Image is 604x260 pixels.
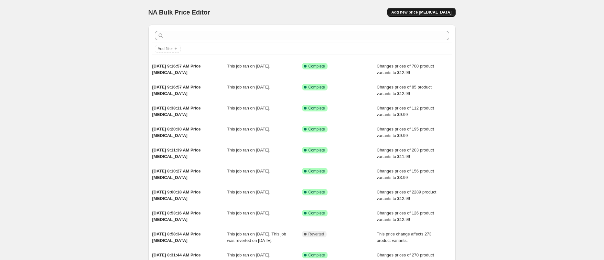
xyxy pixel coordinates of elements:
[387,8,455,17] button: Add new price [MEDICAL_DATA]
[227,106,270,110] span: This job ran on [DATE].
[152,148,201,159] span: [DATE] 9:11:39 AM Price [MEDICAL_DATA]
[308,127,325,132] span: Complete
[308,253,325,258] span: Complete
[377,64,434,75] span: Changes prices of 700 product variants to $12.99
[308,85,325,90] span: Complete
[152,127,201,138] span: [DATE] 8:20:30 AM Price [MEDICAL_DATA]
[152,232,201,243] span: [DATE] 8:58:34 AM Price [MEDICAL_DATA]
[377,211,434,222] span: Changes prices of 126 product variants to $12.99
[152,169,201,180] span: [DATE] 8:10:27 AM Price [MEDICAL_DATA]
[377,190,436,201] span: Changes prices of 2289 product variants to $12.99
[152,211,201,222] span: [DATE] 8:53:16 AM Price [MEDICAL_DATA]
[227,64,270,68] span: This job ran on [DATE].
[377,169,434,180] span: Changes prices of 156 product variants to $3.99
[377,85,432,96] span: Changes prices of 85 product variants to $12.99
[377,127,434,138] span: Changes prices of 195 product variants to $9.99
[308,211,325,216] span: Complete
[152,64,201,75] span: [DATE] 9:16:57 AM Price [MEDICAL_DATA]
[152,85,201,96] span: [DATE] 9:16:57 AM Price [MEDICAL_DATA]
[227,211,270,215] span: This job ran on [DATE].
[391,10,451,15] span: Add new price [MEDICAL_DATA]
[308,232,324,237] span: Reverted
[227,169,270,173] span: This job ran on [DATE].
[308,64,325,69] span: Complete
[155,45,181,53] button: Add filter
[377,106,434,117] span: Changes prices of 112 product variants to $9.99
[377,232,432,243] span: This price change affects 273 product variants.
[227,190,270,194] span: This job ran on [DATE].
[308,190,325,195] span: Complete
[308,106,325,111] span: Complete
[308,148,325,153] span: Complete
[227,148,270,152] span: This job ran on [DATE].
[308,169,325,174] span: Complete
[227,127,270,131] span: This job ran on [DATE].
[158,46,173,51] span: Add filter
[227,85,270,89] span: This job ran on [DATE].
[377,148,434,159] span: Changes prices of 203 product variants to $11.99
[152,190,201,201] span: [DATE] 9:00:18 AM Price [MEDICAL_DATA]
[148,9,210,16] span: NA Bulk Price Editor
[227,232,286,243] span: This job ran on [DATE]. This job was reverted on [DATE].
[227,253,270,257] span: This job ran on [DATE].
[152,106,201,117] span: [DATE] 8:38:11 AM Price [MEDICAL_DATA]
